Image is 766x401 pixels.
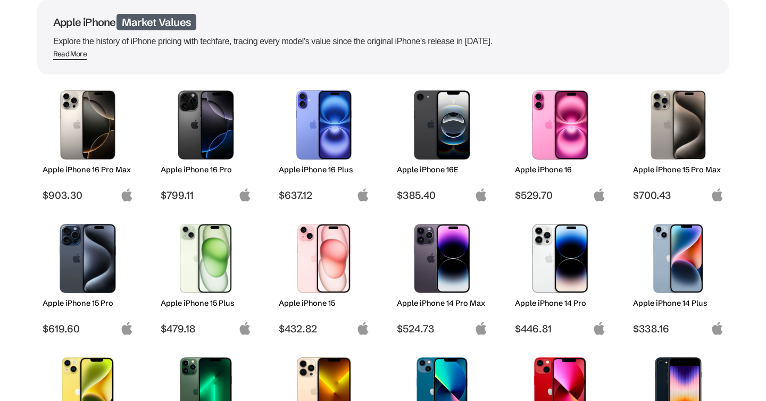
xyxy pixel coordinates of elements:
h2: Apple iPhone 14 Pro [515,298,606,308]
h2: Apple iPhone 15 [279,298,370,308]
span: Market Values [116,14,196,30]
a: iPhone 14 Pro Apple iPhone 14 Pro $446.81 apple-logo [510,219,611,335]
a: iPhone 16E Apple iPhone 16E $385.40 apple-logo [392,85,493,202]
img: iPhone 15 [287,224,362,293]
h2: Apple iPhone 16 [515,165,606,174]
p: Explore the history of iPhone pricing with techfare, tracing every model's value since the origin... [53,34,713,49]
h2: Apple iPhone 16 Plus [279,165,370,174]
span: $479.18 [161,322,252,335]
img: apple-logo [711,322,724,335]
span: $637.12 [279,189,370,202]
img: apple-logo [474,188,488,202]
h2: Apple iPhone 14 Pro Max [397,298,488,308]
h1: Apple iPhone [53,15,713,29]
span: $446.81 [515,322,606,335]
span: $432.82 [279,322,370,335]
img: apple-logo [356,322,370,335]
span: $338.16 [633,322,724,335]
img: iPhone 16E [405,90,480,160]
img: iPhone 15 Plus [169,224,244,293]
img: iPhone 16 Pro Max [51,90,126,160]
img: apple-logo [120,322,134,335]
h2: Apple iPhone 15 Pro [43,298,134,308]
span: Read More [53,49,87,60]
img: iPhone 15 Pro [51,224,126,293]
a: iPhone 16 Pro Max Apple iPhone 16 Pro Max $903.30 apple-logo [37,85,138,202]
h2: Apple iPhone 16 Pro [161,165,252,174]
img: iPhone 14 Pro Max [405,224,480,293]
img: iPhone 16 Pro [169,90,244,160]
a: iPhone 16 Pro Apple iPhone 16 Pro $799.11 apple-logo [155,85,256,202]
h2: Apple iPhone 15 Plus [161,298,252,308]
span: $385.40 [397,189,488,202]
span: $529.70 [515,189,606,202]
img: iPhone 14 Plus [641,224,716,293]
span: $903.30 [43,189,134,202]
img: apple-logo [120,188,134,202]
a: iPhone 16 Apple iPhone 16 $529.70 apple-logo [510,85,611,202]
div: Read More [53,49,87,59]
a: iPhone 14 Pro Max Apple iPhone 14 Pro Max $524.73 apple-logo [392,219,493,335]
a: iPhone 14 Plus Apple iPhone 14 Plus $338.16 apple-logo [628,219,729,335]
h2: Apple iPhone 15 Pro Max [633,165,724,174]
a: iPhone 15 Pro Max Apple iPhone 15 Pro Max $700.43 apple-logo [628,85,729,202]
img: iPhone 14 Pro [523,224,598,293]
span: $799.11 [161,189,252,202]
span: $700.43 [633,189,724,202]
img: iPhone 16 Plus [287,90,362,160]
img: apple-logo [356,188,370,202]
img: apple-logo [593,188,606,202]
h2: Apple iPhone 16 Pro Max [43,165,134,174]
img: apple-logo [711,188,724,202]
h2: Apple iPhone 14 Plus [633,298,724,308]
a: iPhone 15 Pro Apple iPhone 15 Pro $619.60 apple-logo [37,219,138,335]
img: iPhone 16 [523,90,598,160]
span: $619.60 [43,322,134,335]
img: apple-logo [238,322,252,335]
span: $524.73 [397,322,488,335]
a: iPhone 15 Plus Apple iPhone 15 Plus $479.18 apple-logo [155,219,256,335]
a: iPhone 15 Apple iPhone 15 $432.82 apple-logo [273,219,374,335]
a: iPhone 16 Plus Apple iPhone 16 Plus $637.12 apple-logo [273,85,374,202]
img: apple-logo [593,322,606,335]
h2: Apple iPhone 16E [397,165,488,174]
img: apple-logo [238,188,252,202]
img: iPhone 15 Pro Max [641,90,716,160]
img: apple-logo [474,322,488,335]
